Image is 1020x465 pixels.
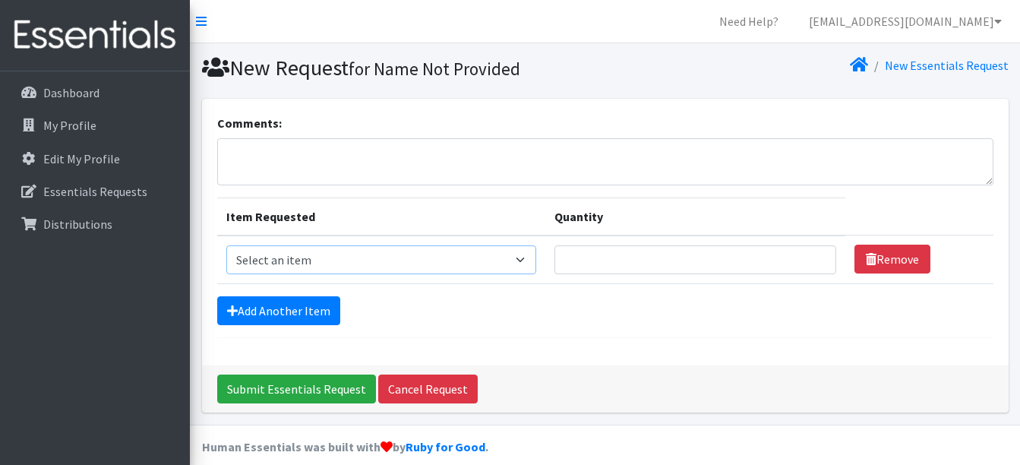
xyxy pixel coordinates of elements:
[217,114,282,132] label: Comments:
[797,6,1014,36] a: [EMAIL_ADDRESS][DOMAIN_NAME]
[202,439,488,454] strong: Human Essentials was built with by .
[6,77,184,108] a: Dashboard
[6,176,184,207] a: Essentials Requests
[43,151,120,166] p: Edit My Profile
[378,375,478,403] a: Cancel Request
[43,217,112,232] p: Distributions
[885,58,1009,73] a: New Essentials Request
[217,296,340,325] a: Add Another Item
[6,110,184,141] a: My Profile
[854,245,930,274] a: Remove
[707,6,791,36] a: Need Help?
[545,198,845,236] th: Quantity
[217,375,376,403] input: Submit Essentials Request
[43,118,96,133] p: My Profile
[349,58,520,80] small: for Name Not Provided
[6,209,184,239] a: Distributions
[6,10,184,61] img: HumanEssentials
[43,184,147,199] p: Essentials Requests
[43,85,99,100] p: Dashboard
[406,439,485,454] a: Ruby for Good
[6,144,184,174] a: Edit My Profile
[202,55,600,81] h1: New Request
[217,198,545,236] th: Item Requested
